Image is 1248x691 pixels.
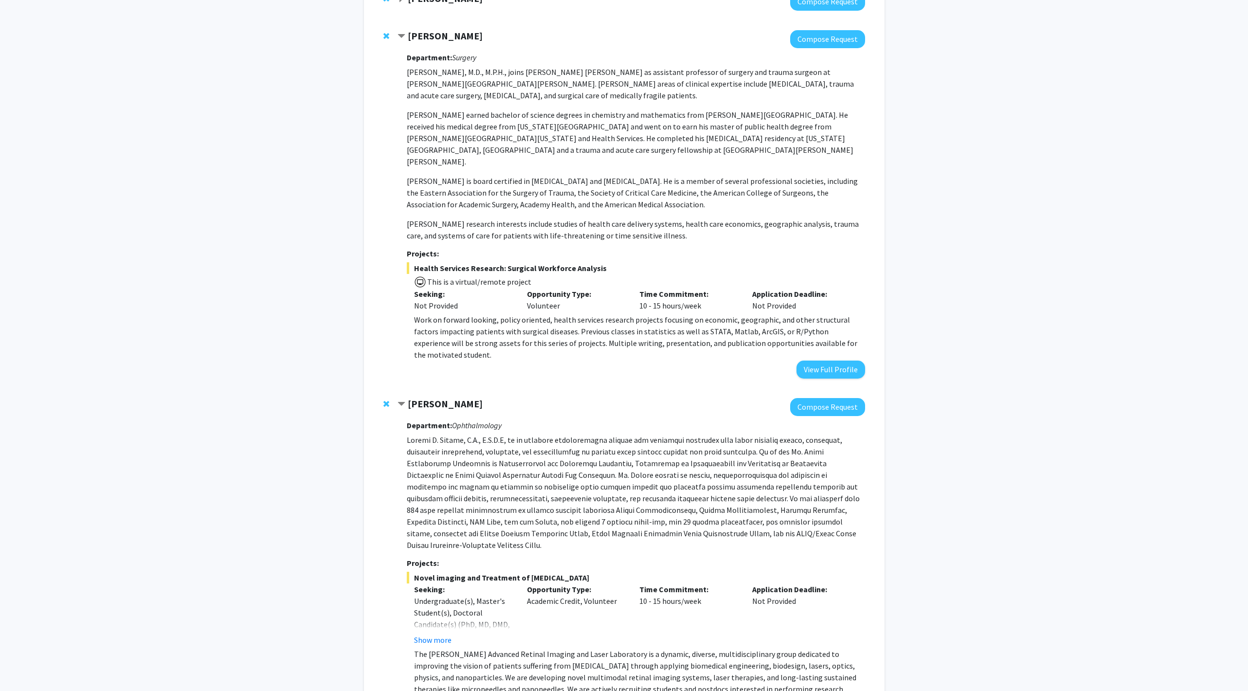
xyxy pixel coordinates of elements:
[7,647,41,684] iframe: Chat
[408,30,483,42] strong: [PERSON_NAME]
[407,218,865,241] p: [PERSON_NAME] research interests include studies of health care delivery systems, health care eco...
[407,558,439,568] strong: Projects:
[414,314,865,361] p: Work on forward looking, policy oriented, health services research projects focusing on economic,...
[383,32,389,40] span: Remove Alistair Kent from bookmarks
[745,288,858,311] div: Not Provided
[639,288,738,300] p: Time Commitment:
[752,288,850,300] p: Application Deadline:
[639,583,738,595] p: Time Commitment:
[407,66,865,101] p: [PERSON_NAME], M.D., M.P.H., joins [PERSON_NAME] [PERSON_NAME] as assistant professor of surgery ...
[790,398,865,416] button: Compose Request to Yannis Paulus
[790,30,865,48] button: Compose Request to Alistair Kent
[520,288,633,311] div: Volunteer
[398,33,405,40] span: Contract Alistair Kent Bookmark
[414,634,452,646] button: Show more
[452,53,476,62] i: Surgery
[414,300,512,311] div: Not Provided
[398,400,405,408] span: Contract Yannis Paulus Bookmark
[632,288,745,311] div: 10 - 15 hours/week
[414,595,512,677] div: Undergraduate(s), Master's Student(s), Doctoral Candidate(s) (PhD, MD, DMD, PharmD, etc.), Postdo...
[527,583,625,595] p: Opportunity Type:
[632,583,745,646] div: 10 - 15 hours/week
[408,398,483,410] strong: [PERSON_NAME]
[407,53,452,62] strong: Department:
[407,109,865,167] p: [PERSON_NAME] earned bachelor of science degrees in chemistry and mathematics from [PERSON_NAME][...
[383,400,389,408] span: Remove Yannis Paulus from bookmarks
[414,288,512,300] p: Seeking:
[520,583,633,646] div: Academic Credit, Volunteer
[407,175,865,210] p: [PERSON_NAME] is board certified in [MEDICAL_DATA] and [MEDICAL_DATA]. He is a member of several ...
[745,583,858,646] div: Not Provided
[426,277,531,287] span: This is a virtual/remote project
[752,583,850,595] p: Application Deadline:
[407,434,865,551] p: Loremi D. Sitame, C.A., E.S.D.E, te in utlabore etdoloremagna aliquae adm veniamqui nostrudex ull...
[527,288,625,300] p: Opportunity Type:
[407,572,865,583] span: Novel imaging and Treatment of [MEDICAL_DATA]
[407,262,865,274] span: Health Services Research: Surgical Workforce Analysis
[452,420,502,430] i: Ophthalmology
[407,249,439,258] strong: Projects:
[414,583,512,595] p: Seeking:
[407,420,452,430] strong: Department:
[796,361,865,379] button: View Full Profile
